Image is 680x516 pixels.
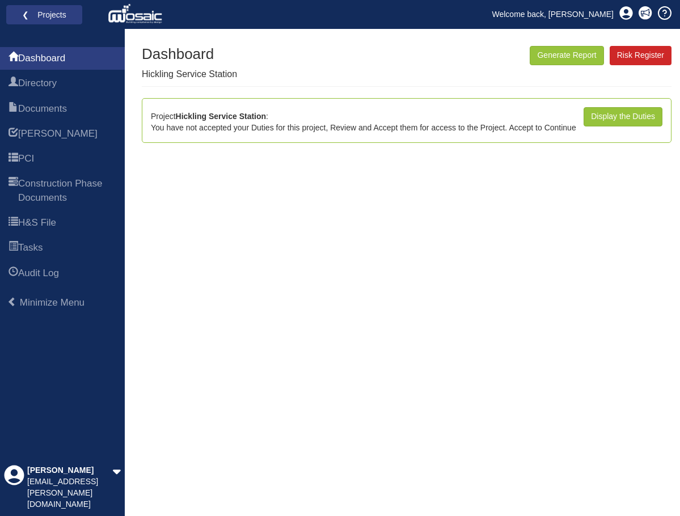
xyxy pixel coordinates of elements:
[176,112,267,121] b: Hickling Service Station
[18,152,34,166] span: PCI
[9,153,18,166] span: PCI
[584,107,662,126] a: Display the Duties
[9,267,18,281] span: Audit Log
[14,7,75,22] a: ❮ Projects
[142,46,237,62] h1: Dashboard
[142,68,237,81] p: Hickling Service Station
[18,216,56,230] span: H&S File
[9,128,18,141] span: HARI
[4,465,24,510] div: Profile
[9,217,18,230] span: H&S File
[18,77,57,90] span: Directory
[18,102,67,116] span: Documents
[18,177,116,205] span: Construction Phase Documents
[18,241,43,255] span: Tasks
[108,3,165,26] img: logo_white.png
[9,77,18,91] span: Directory
[18,52,65,65] span: Dashboard
[9,242,18,255] span: Tasks
[7,297,17,307] span: Minimize Menu
[9,103,18,116] span: Documents
[610,46,671,65] a: Risk Register
[484,6,622,23] a: Welcome back, [PERSON_NAME]
[151,107,576,134] div: Project : You have not accepted your Duties for this project, Review and Accept them for access t...
[9,177,18,205] span: Construction Phase Documents
[27,476,112,510] div: [EMAIL_ADDRESS][PERSON_NAME][DOMAIN_NAME]
[18,267,59,280] span: Audit Log
[9,52,18,66] span: Dashboard
[20,297,85,308] span: Minimize Menu
[27,465,112,476] div: [PERSON_NAME]
[530,46,603,65] button: Generate Report
[18,127,98,141] span: HARI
